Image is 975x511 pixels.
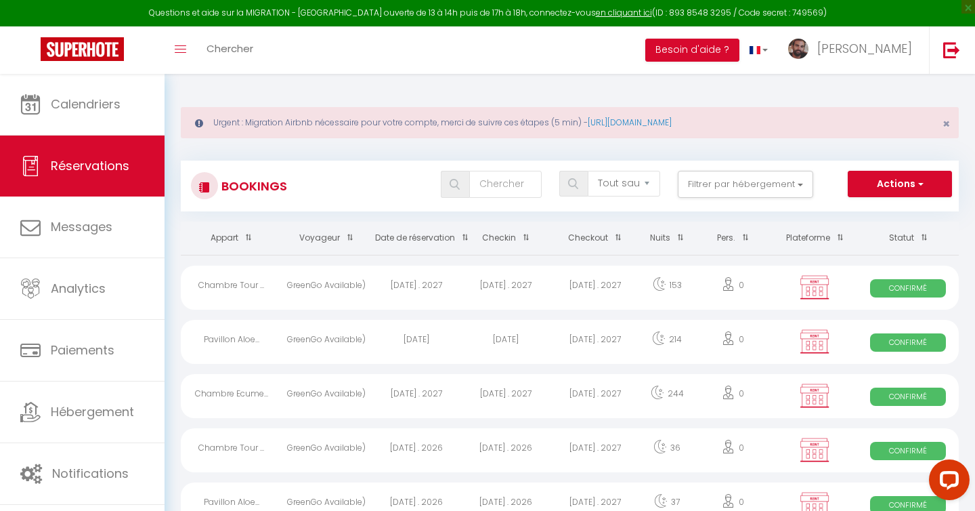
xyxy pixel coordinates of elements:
[218,171,287,201] h3: Bookings
[817,40,912,57] span: [PERSON_NAME]
[640,222,694,255] th: Sort by nights
[778,26,929,74] a: ... [PERSON_NAME]
[52,465,129,482] span: Notifications
[848,171,952,198] button: Actions
[372,222,461,255] th: Sort by booking date
[942,115,950,132] span: ×
[772,222,857,255] th: Sort by channel
[41,37,124,61] img: Super Booking
[51,218,112,235] span: Messages
[596,7,652,18] a: en cliquant ici
[181,107,959,138] div: Urgent : Migration Airbnb nécessaire pour votre compte, merci de suivre ces étapes (5 min) -
[196,26,263,74] a: Chercher
[942,118,950,130] button: Close
[694,222,772,255] th: Sort by people
[181,222,282,255] th: Sort by rentals
[550,222,640,255] th: Sort by checkout
[51,403,134,420] span: Hébergement
[588,117,672,128] a: [URL][DOMAIN_NAME]
[51,280,106,297] span: Analytics
[645,39,739,62] button: Besoin d'aide ?
[207,41,253,56] span: Chercher
[282,222,371,255] th: Sort by guest
[788,39,808,59] img: ...
[678,171,813,198] button: Filtrer par hébergement
[51,96,121,113] span: Calendriers
[943,41,960,58] img: logout
[51,342,114,359] span: Paiements
[51,157,129,174] span: Réservations
[469,171,542,198] input: Chercher
[858,222,959,255] th: Sort by status
[461,222,550,255] th: Sort by checkin
[918,454,975,511] iframe: LiveChat chat widget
